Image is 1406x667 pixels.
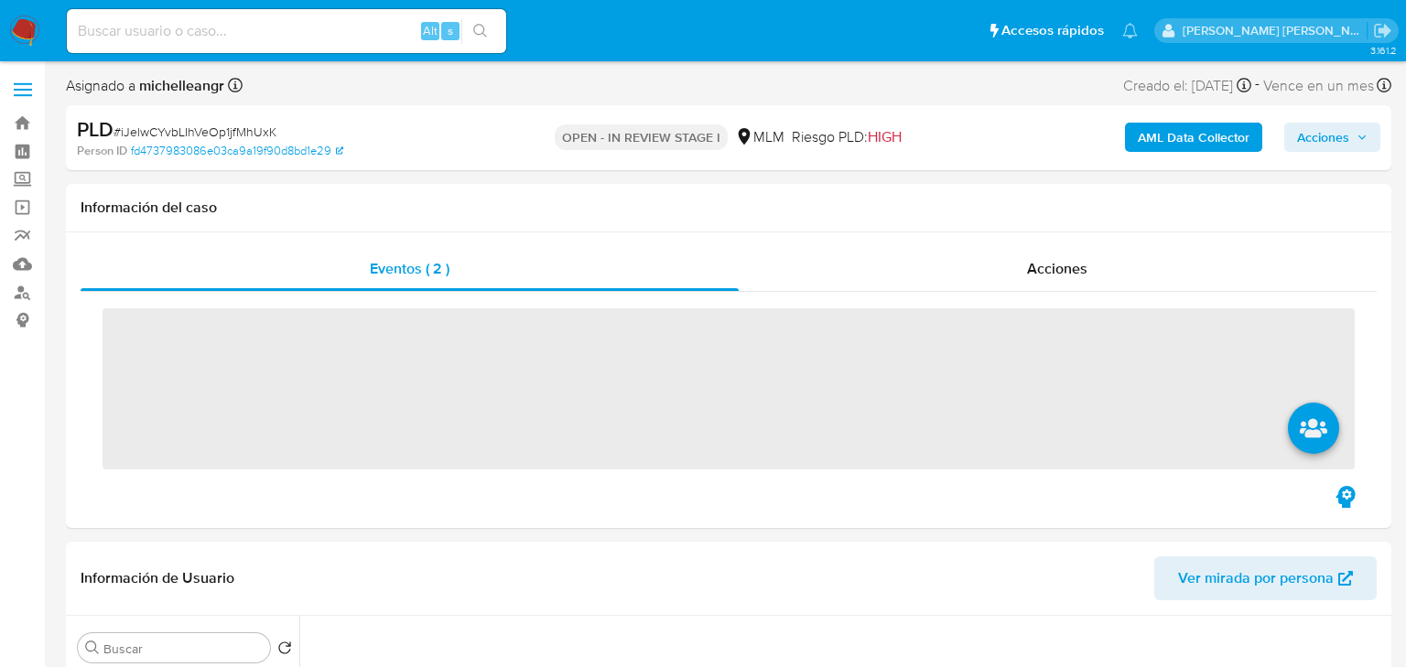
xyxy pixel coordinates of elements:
span: # iJelwCYvbLIhVeOp1jfMhUxK [114,123,276,141]
span: - [1255,73,1260,98]
span: Ver mirada por persona [1178,556,1334,600]
h1: Información del caso [81,199,1377,217]
button: search-icon [461,18,499,44]
span: Accesos rápidos [1001,21,1104,40]
button: Acciones [1284,123,1380,152]
div: MLM [735,127,784,147]
p: OPEN - IN REVIEW STAGE I [555,124,728,150]
span: Eventos ( 2 ) [370,258,449,279]
h1: Información de Usuario [81,569,234,587]
button: AML Data Collector [1125,123,1262,152]
button: Volver al orden por defecto [277,640,292,661]
p: michelleangelica.rodriguez@mercadolibre.com.mx [1183,22,1368,39]
b: PLD [77,114,114,144]
a: Notificaciones [1122,23,1138,38]
input: Buscar [103,640,263,657]
div: Creado el: [DATE] [1123,73,1251,98]
span: Riesgo PLD: [792,127,902,147]
button: Buscar [85,640,100,655]
span: s [448,22,453,39]
span: Alt [423,22,438,39]
button: Ver mirada por persona [1154,556,1377,600]
span: Acciones [1027,258,1087,279]
span: Vence en un mes [1263,76,1374,96]
span: ‌ [103,308,1355,469]
input: Buscar usuario o caso... [67,19,506,43]
a: fd4737983086e03ca9a19f90d8bd1e29 [131,143,343,159]
span: Asignado a [66,76,224,96]
b: Person ID [77,143,127,159]
b: AML Data Collector [1138,123,1249,152]
b: michelleangr [135,75,224,96]
span: Acciones [1297,123,1349,152]
span: HIGH [868,126,902,147]
a: Salir [1373,21,1392,40]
